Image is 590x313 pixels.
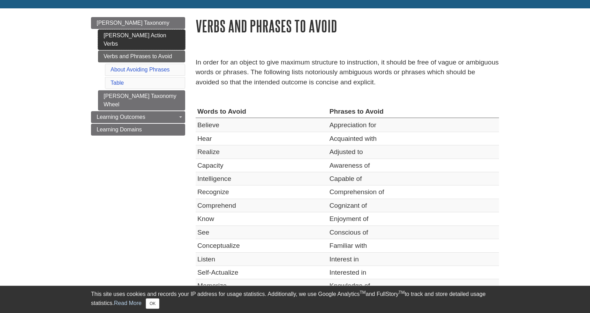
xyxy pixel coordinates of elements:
[91,290,499,309] div: This site uses cookies and records your IP address for usage statistics. Additionally, we use Goo...
[328,145,499,159] td: Adjusted to
[91,111,185,123] a: Learning Outcomes
[328,118,499,132] td: Appreciation for
[360,290,365,295] sup: TM
[111,67,170,72] a: About Avoiding Phrases
[328,159,499,172] td: Awareness of
[328,252,499,266] td: Interest in
[196,17,499,35] h1: Verbs and Phrases to Avoid
[328,199,499,212] td: Cognizant of
[114,300,142,306] a: Read More
[98,51,185,62] a: Verbs and Phrases to Avoid
[328,132,499,145] td: Acquainted with
[97,20,169,26] span: [PERSON_NAME] Taxonomy
[328,105,499,118] th: Phrases to Avoid
[196,172,328,185] td: Intelligence
[196,212,328,226] td: Know
[328,172,499,185] td: Capable of
[328,185,499,199] td: Comprehension of
[399,290,404,295] sup: TM
[97,127,142,132] span: Learning Domains
[328,212,499,226] td: Enjoyment of
[91,17,185,136] div: Guide Page Menu
[196,239,328,252] td: Conceptualize
[196,252,328,266] td: Listen
[196,266,328,279] td: Self-Actualize
[91,17,185,29] a: [PERSON_NAME] Taxonomy
[328,239,499,252] td: Familiar with
[196,58,499,87] p: In order for an object to give maximum structure to instruction, it should be free of vague or am...
[111,80,124,86] a: Table
[146,298,159,309] button: Close
[98,30,185,50] a: [PERSON_NAME] Action Verbs
[196,159,328,172] td: Capacity
[97,114,145,120] span: Learning Outcomes
[196,118,328,132] td: Believe
[196,226,328,239] td: See
[98,90,185,110] a: [PERSON_NAME] Taxonomy Wheel
[196,145,328,159] td: Realize
[91,124,185,136] a: Learning Domains
[196,105,328,118] th: Words to Avoid
[196,132,328,145] td: Hear
[196,185,328,199] td: Recognize
[328,266,499,279] td: Interested in
[328,279,499,292] td: Knowledge of
[196,279,328,292] td: Memorize
[196,199,328,212] td: Comprehend
[328,226,499,239] td: Conscious of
